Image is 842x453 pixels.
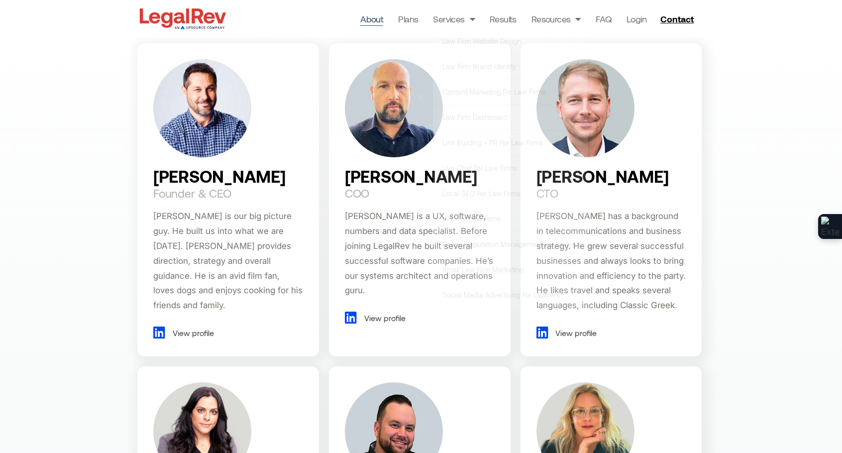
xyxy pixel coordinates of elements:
a: View profile [153,326,214,340]
a: Law Firm Brand Identity [433,54,587,79]
h2: [PERSON_NAME] [536,167,669,185]
a: Login [627,12,646,26]
a: Social Media Advertising for Lawyers [433,283,587,308]
a: Live Chat for Law Firms [433,156,587,181]
a: Contact [656,11,700,27]
a: Law Firm Website Design [433,29,587,54]
a: Resources [531,12,581,26]
a: Small Law Firm Marketing [433,257,587,282]
a: Services [433,12,475,26]
a: View profile [345,311,406,326]
a: Online Reputation Management for Lawyers [433,232,587,257]
span: [PERSON_NAME] is a UX, software, numbers and data specialist. Before joining LegalRev he built se... [345,211,493,295]
h2: [PERSON_NAME] [345,167,477,185]
img: Darin Fenn, CEO [153,59,251,157]
span: View profile [553,326,597,340]
ul: Services [433,28,588,308]
a: PPC for Law Firms [433,207,587,231]
a: View profile [536,326,597,340]
a: Local SEO for Law Firms [433,181,587,206]
a: Content Marketing for Law Firms [433,80,587,105]
a: Results [490,12,517,26]
img: Extension Icon [821,217,839,236]
a: Law Firm Dashboard [433,105,587,130]
h2: Founder & CEO [153,187,231,199]
span: Contact [660,14,694,23]
h2: [PERSON_NAME] [153,167,286,185]
a: FAQ [596,12,612,26]
a: Plans [398,12,418,26]
span: View profile [170,326,214,340]
a: Link Building + PR for Law Firms [433,130,587,155]
span: [PERSON_NAME] has a background in telecommunications and business strategy. He grew several succe... [536,211,686,310]
h2: COO [345,187,369,199]
a: About [360,12,383,26]
span: [PERSON_NAME] is our big picture guy. He built us into what we are [DATE]. [PERSON_NAME] provides... [153,211,303,310]
span: View profile [362,311,406,326]
nav: Menu [360,12,646,26]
